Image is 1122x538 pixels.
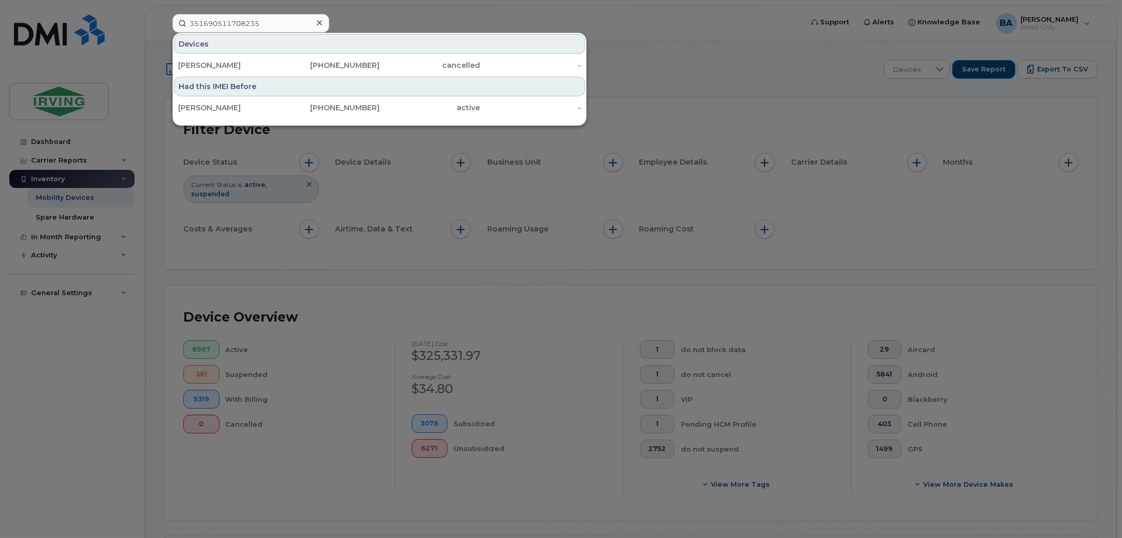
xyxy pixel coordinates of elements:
div: [PERSON_NAME] [178,103,279,113]
div: - [480,103,581,113]
div: cancelled [380,60,480,70]
div: [PERSON_NAME] [178,60,279,70]
div: [PHONE_NUMBER] [279,103,380,113]
div: Had this IMEI Before [174,77,585,96]
div: [PHONE_NUMBER] [279,60,380,70]
a: [PERSON_NAME][PHONE_NUMBER]active- [174,98,585,117]
a: [PERSON_NAME][PHONE_NUMBER]cancelled- [174,56,585,75]
div: - [480,60,581,70]
div: Devices [174,34,585,54]
div: active [380,103,480,113]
